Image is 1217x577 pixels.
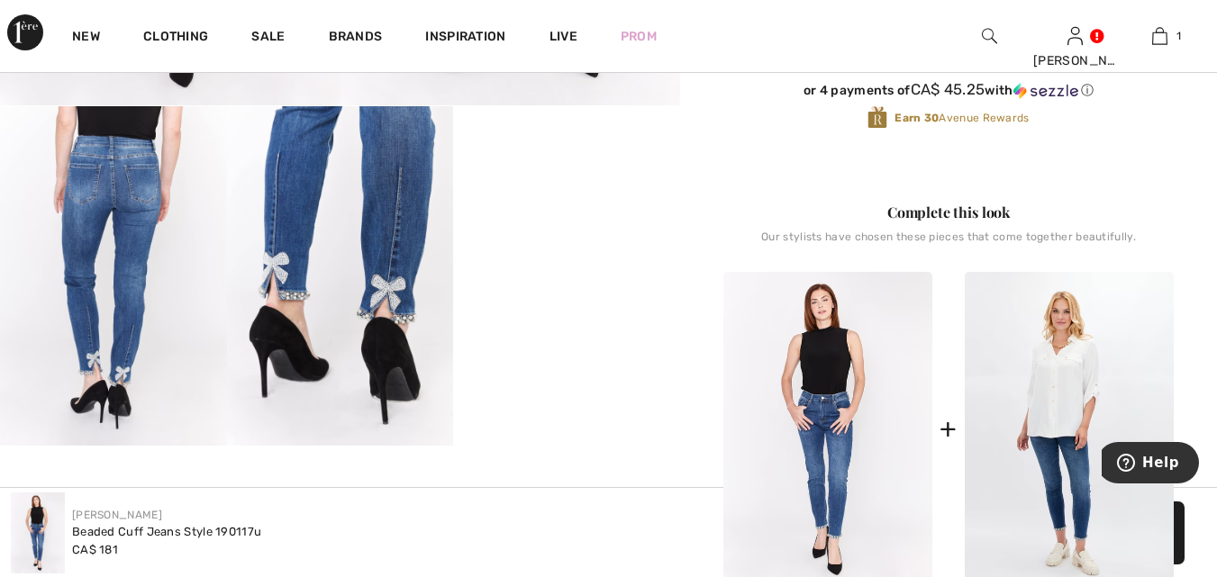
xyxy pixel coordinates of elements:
[453,106,680,220] video: Your browser does not support the video tag.
[895,110,1029,126] span: Avenue Rewards
[329,29,383,48] a: Brands
[11,492,65,573] img: Beaded Cuff Jeans Style 190117U
[723,230,1174,257] div: Our stylists have chosen these pieces that come together beautifully.
[895,112,939,124] strong: Earn 30
[723,202,1174,223] div: Complete this look
[1033,51,1117,70] div: [PERSON_NAME]
[1067,25,1083,47] img: My Info
[1013,83,1078,99] img: Sezzle
[621,27,657,46] a: Prom
[940,409,957,449] div: +
[425,29,505,48] span: Inspiration
[982,25,997,47] img: search the website
[723,81,1174,105] div: or 4 payments ofCA$ 45.25withSezzle Click to learn more about Sezzle
[1067,27,1083,44] a: Sign In
[143,29,208,48] a: Clothing
[1118,25,1202,47] a: 1
[1102,442,1199,487] iframe: Opens a widget where you can find more information
[549,27,577,46] a: Live
[1152,25,1167,47] img: My Bag
[867,105,887,130] img: Avenue Rewards
[7,14,43,50] img: 1ère Avenue
[911,80,985,98] span: CA$ 45.25
[1176,28,1181,44] span: 1
[72,543,118,556] span: CA$ 181
[251,29,285,48] a: Sale
[723,81,1174,99] div: or 4 payments of with
[72,509,162,521] a: [PERSON_NAME]
[72,29,100,48] a: New
[227,106,454,446] img: Beaded Cuff Jeans Style 190117U. 4
[72,523,261,541] div: Beaded Cuff Jeans Style 190117u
